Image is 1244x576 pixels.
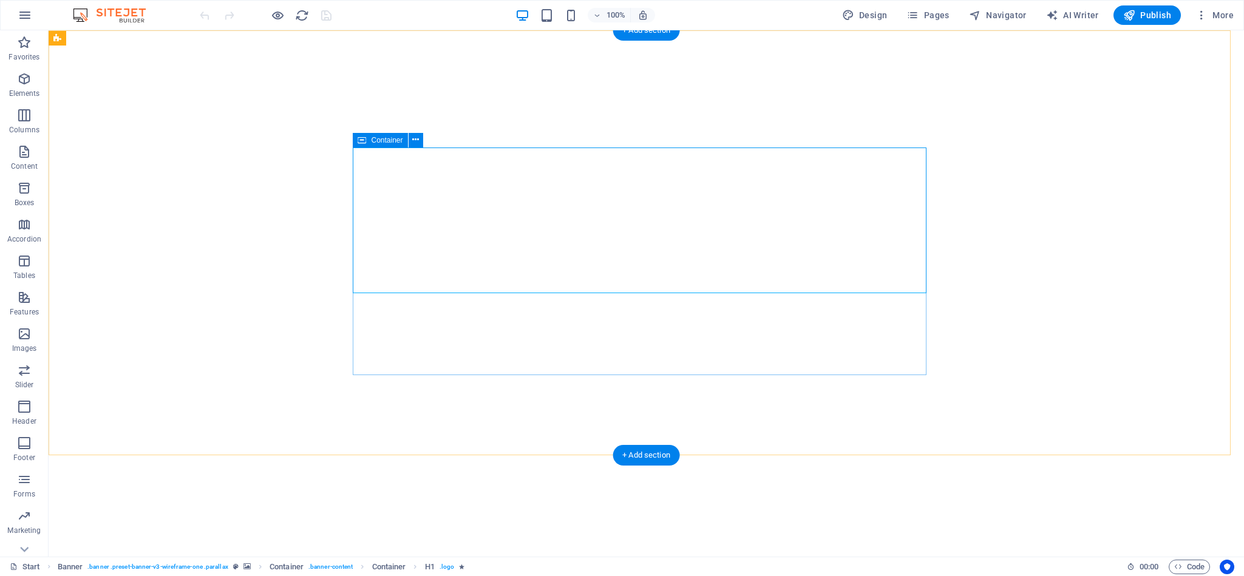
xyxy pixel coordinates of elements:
[11,161,38,171] p: Content
[7,526,41,535] p: Marketing
[7,234,41,244] p: Accordion
[637,10,648,21] i: On resize automatically adjust zoom level to fit chosen device.
[9,89,40,98] p: Elements
[10,307,39,317] p: Features
[837,5,892,25] button: Design
[308,560,353,574] span: . banner-content
[58,560,465,574] nav: breadcrumb
[9,125,39,135] p: Columns
[8,52,39,62] p: Favorites
[1191,5,1239,25] button: More
[1174,560,1205,574] span: Code
[10,560,40,574] a: Click to cancel selection. Double-click to open Pages
[613,20,680,41] div: + Add section
[964,5,1032,25] button: Navigator
[425,560,435,574] span: Click to select. Double-click to edit
[1123,9,1171,21] span: Publish
[270,560,304,574] span: Click to select. Double-click to edit
[1140,560,1158,574] span: 00 00
[906,9,949,21] span: Pages
[70,8,161,22] img: Editor Logo
[837,5,892,25] div: Design (Ctrl+Alt+Y)
[440,560,454,574] span: . logo
[969,9,1027,21] span: Navigator
[12,344,37,353] p: Images
[372,560,406,574] span: Click to select. Double-click to edit
[1169,560,1210,574] button: Code
[1113,5,1181,25] button: Publish
[15,380,34,390] p: Slider
[13,489,35,499] p: Forms
[842,9,888,21] span: Design
[606,8,625,22] h6: 100%
[13,453,35,462] p: Footer
[233,563,239,570] i: This element is a customizable preset
[613,445,680,466] div: + Add section
[58,560,83,574] span: Click to select. Double-click to edit
[294,8,309,22] button: reload
[12,416,36,426] p: Header
[1041,5,1104,25] button: AI Writer
[15,198,35,208] p: Boxes
[1148,562,1150,571] span: :
[13,271,35,280] p: Tables
[243,563,251,570] i: This element contains a background
[588,8,631,22] button: 100%
[371,137,403,144] span: Container
[1220,560,1234,574] button: Usercentrics
[270,8,285,22] button: Click here to leave preview mode and continue editing
[902,5,954,25] button: Pages
[1195,9,1234,21] span: More
[1127,560,1159,574] h6: Session time
[87,560,228,574] span: . banner .preset-banner-v3-wireframe-one .parallax
[295,8,309,22] i: Reload page
[1046,9,1099,21] span: AI Writer
[459,563,464,570] i: Element contains an animation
